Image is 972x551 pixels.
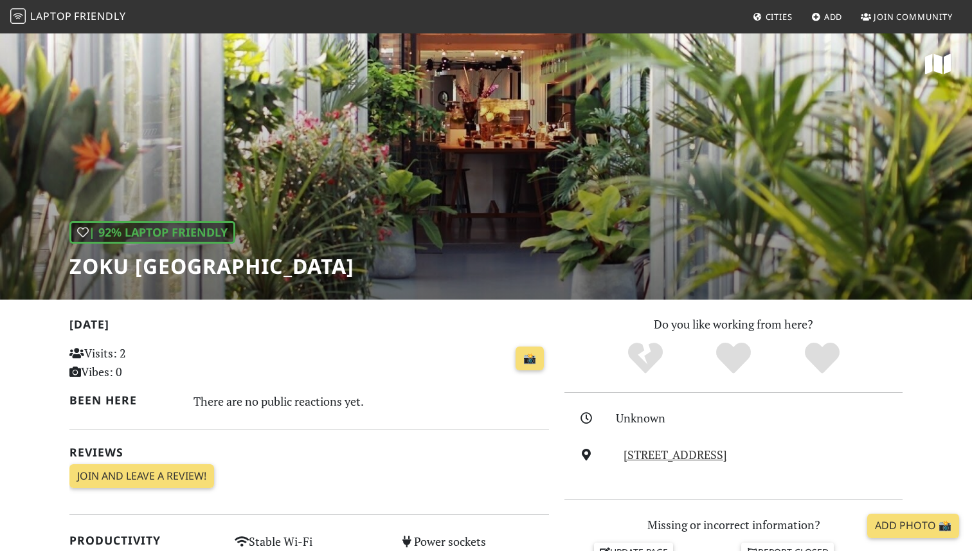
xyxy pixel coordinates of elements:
[516,347,544,371] a: 📸
[616,409,910,428] div: Unknown
[30,9,72,23] span: Laptop
[69,534,219,547] h2: Productivity
[564,315,903,334] p: Do you like working from here?
[74,9,125,23] span: Friendly
[69,254,354,278] h1: Zoku [GEOGRAPHIC_DATA]
[69,221,235,244] div: | 92% Laptop Friendly
[856,5,958,28] a: Join Community
[624,447,727,462] a: [STREET_ADDRESS]
[874,11,953,23] span: Join Community
[766,11,793,23] span: Cities
[806,5,848,28] a: Add
[69,344,219,381] p: Visits: 2 Vibes: 0
[10,8,26,24] img: LaptopFriendly
[867,514,959,538] a: Add Photo 📸
[601,341,690,376] div: No
[689,341,778,376] div: Yes
[564,516,903,534] p: Missing or incorrect information?
[778,341,867,376] div: Definitely!
[824,11,843,23] span: Add
[69,464,214,489] a: Join and leave a review!
[194,391,550,411] div: There are no public reactions yet.
[69,393,178,407] h2: Been here
[748,5,798,28] a: Cities
[69,446,549,459] h2: Reviews
[10,6,126,28] a: LaptopFriendly LaptopFriendly
[69,318,549,336] h2: [DATE]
